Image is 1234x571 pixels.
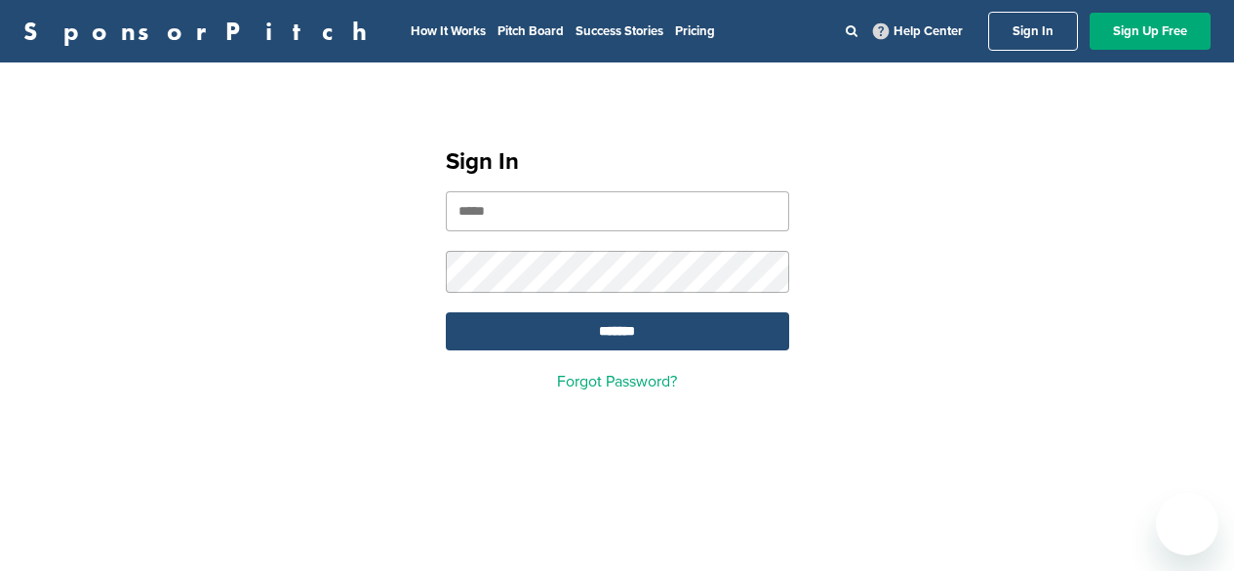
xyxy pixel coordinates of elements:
[576,23,663,39] a: Success Stories
[1156,493,1218,555] iframe: Button to launch messaging window
[411,23,486,39] a: How It Works
[675,23,715,39] a: Pricing
[1090,13,1211,50] a: Sign Up Free
[869,20,967,43] a: Help Center
[988,12,1078,51] a: Sign In
[446,144,789,180] h1: Sign In
[23,19,379,44] a: SponsorPitch
[557,372,677,391] a: Forgot Password?
[498,23,564,39] a: Pitch Board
